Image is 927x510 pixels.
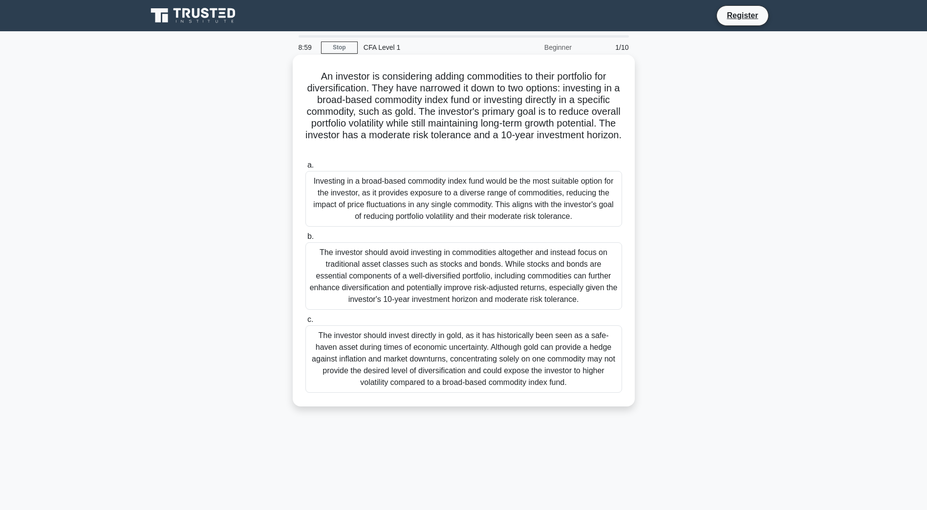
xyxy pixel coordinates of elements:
div: 1/10 [578,38,635,57]
span: c. [307,315,313,323]
div: Beginner [492,38,578,57]
div: CFA Level 1 [358,38,492,57]
div: The investor should invest directly in gold, as it has historically been seen as a safe-haven ass... [305,325,622,393]
div: The investor should avoid investing in commodities altogether and instead focus on traditional as... [305,242,622,310]
div: 8:59 [293,38,321,57]
a: Register [721,9,764,21]
span: b. [307,232,314,240]
h5: An investor is considering adding commodities to their portfolio for diversification. They have n... [304,70,623,153]
span: a. [307,161,314,169]
a: Stop [321,42,358,54]
div: Investing in a broad-based commodity index fund would be the most suitable option for the investo... [305,171,622,227]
